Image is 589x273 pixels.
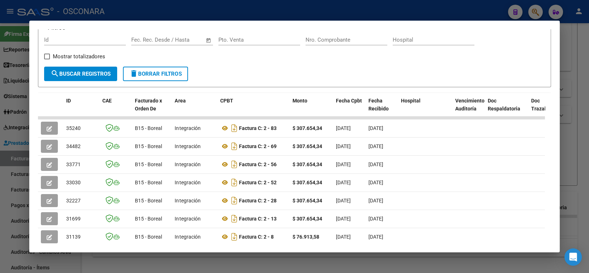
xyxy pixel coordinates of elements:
[66,198,81,203] span: 32227
[292,180,322,185] strong: $ 307.654,34
[239,180,276,185] strong: Factura C: 2 - 52
[336,143,350,149] span: [DATE]
[336,234,350,240] span: [DATE]
[531,98,560,112] span: Doc Trazabilidad
[44,67,117,81] button: Buscar Registros
[135,161,162,167] span: B15 - Boreal
[217,93,289,125] datatable-header-cell: CPBT
[66,161,81,167] span: 33771
[229,177,239,188] i: Descargar documento
[229,140,239,152] i: Descargar documento
[398,93,452,125] datatable-header-cell: Hospital
[292,198,322,203] strong: $ 307.654,34
[66,98,71,104] span: ID
[365,93,398,125] datatable-header-cell: Fecha Recibido
[368,216,383,222] span: [DATE]
[135,143,162,149] span: B15 - Boreal
[220,98,233,104] span: CPBT
[229,159,239,170] i: Descargar documento
[51,69,59,78] mat-icon: search
[129,69,138,78] mat-icon: delete
[292,143,322,149] strong: $ 307.654,34
[175,125,200,131] span: Integración
[229,122,239,134] i: Descargar documento
[53,52,105,61] span: Mostrar totalizadores
[292,98,307,104] span: Monto
[336,198,350,203] span: [DATE]
[368,125,383,131] span: [DATE]
[401,98,420,104] span: Hospital
[161,37,196,43] input: End date
[368,143,383,149] span: [DATE]
[292,234,319,240] strong: $ 76.913,58
[175,180,200,185] span: Integración
[239,198,276,203] strong: Factura C: 2 - 28
[292,216,322,222] strong: $ 307.654,34
[368,180,383,185] span: [DATE]
[135,98,162,112] span: Facturado x Orden De
[336,98,362,104] span: Fecha Cpbt
[135,198,162,203] span: B15 - Boreal
[66,125,81,131] span: 35240
[336,216,350,222] span: [DATE]
[239,125,276,131] strong: Factura C: 2 - 83
[129,71,182,77] span: Borrar Filtros
[229,231,239,243] i: Descargar documento
[175,198,200,203] span: Integración
[132,93,172,125] datatable-header-cell: Facturado x Orden De
[175,143,200,149] span: Integración
[336,161,350,167] span: [DATE]
[135,125,162,131] span: B15 - Boreal
[368,198,383,203] span: [DATE]
[66,143,81,149] span: 34482
[175,234,200,240] span: Integración
[487,98,520,112] span: Doc Respaldatoria
[239,234,273,240] strong: Factura C: 2 - 8
[485,93,528,125] datatable-header-cell: Doc Respaldatoria
[455,98,484,112] span: Vencimiento Auditoría
[368,161,383,167] span: [DATE]
[229,195,239,206] i: Descargar documento
[63,93,99,125] datatable-header-cell: ID
[66,216,81,222] span: 31699
[336,125,350,131] span: [DATE]
[333,93,365,125] datatable-header-cell: Fecha Cpbt
[239,161,276,167] strong: Factura C: 2 - 56
[175,161,200,167] span: Integración
[292,161,322,167] strong: $ 307.654,34
[368,98,388,112] span: Fecha Recibido
[239,216,276,222] strong: Factura C: 2 - 13
[131,37,155,43] input: Start date
[229,213,239,224] i: Descargar documento
[172,93,217,125] datatable-header-cell: Area
[564,248,582,266] div: Open Intercom Messenger
[452,93,485,125] datatable-header-cell: Vencimiento Auditoría
[102,98,112,104] span: CAE
[175,216,200,222] span: Integración
[135,180,162,185] span: B15 - Boreal
[135,234,162,240] span: B15 - Boreal
[368,234,383,240] span: [DATE]
[51,71,111,77] span: Buscar Registros
[123,67,188,81] button: Borrar Filtros
[135,216,162,222] span: B15 - Boreal
[292,125,322,131] strong: $ 307.654,34
[528,93,571,125] datatable-header-cell: Doc Trazabilidad
[66,180,81,185] span: 33030
[239,143,276,149] strong: Factura C: 2 - 69
[289,93,333,125] datatable-header-cell: Monto
[99,93,132,125] datatable-header-cell: CAE
[66,234,81,240] span: 31139
[336,180,350,185] span: [DATE]
[204,36,213,45] button: Open calendar
[175,98,185,104] span: Area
